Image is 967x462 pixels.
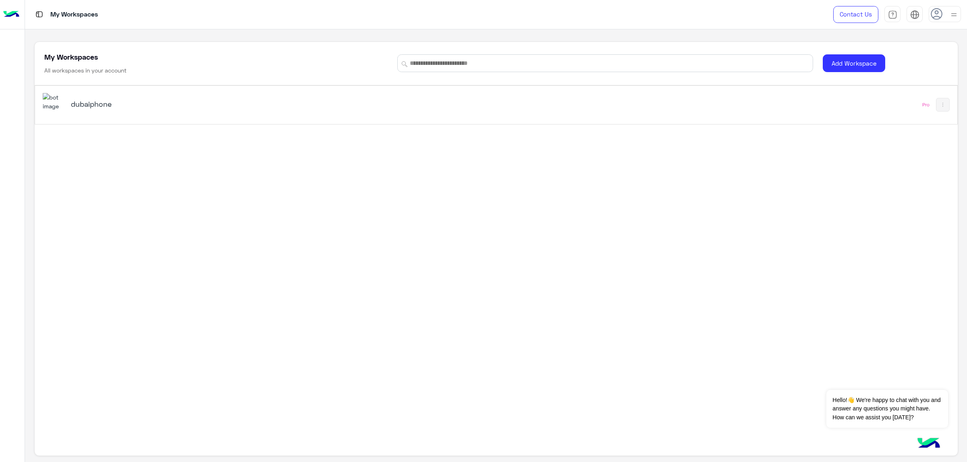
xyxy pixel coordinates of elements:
button: Add Workspace [823,54,885,73]
h6: All workspaces in your account [44,66,127,75]
img: tab [910,10,919,19]
img: profile [949,10,959,20]
img: Logo [3,6,19,23]
h5: dubaiphone [71,99,397,109]
img: hulul-logo.png [915,430,943,458]
img: tab [34,9,44,19]
img: 1403182699927242 [43,93,64,110]
span: Hello!👋 We're happy to chat with you and answer any questions you might have. How can we assist y... [826,390,948,428]
a: tab [884,6,901,23]
a: Contact Us [833,6,878,23]
h5: My Workspaces [44,52,98,62]
img: tab [888,10,897,19]
div: Pro [922,102,930,108]
p: My Workspaces [50,9,98,20]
